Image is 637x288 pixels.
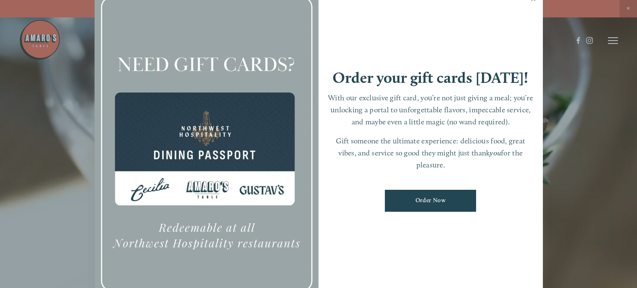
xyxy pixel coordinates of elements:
h1: Order your gift cards [DATE]! [333,70,528,85]
p: With our exclusive gift card, you’re not just giving a meal; you’re unlocking a portal to unforge... [327,92,535,128]
a: Order Now [385,190,476,212]
em: you [490,148,501,157]
p: Gift someone the ultimate experience: delicious food, great vibes, and service so good they might... [327,135,535,171]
